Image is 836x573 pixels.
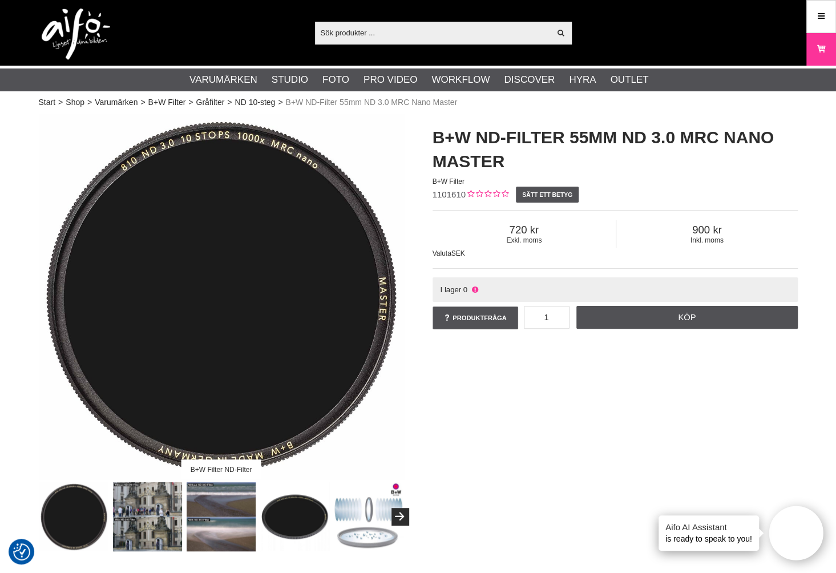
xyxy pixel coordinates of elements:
span: I lager [440,285,461,294]
a: Varumärken [189,72,257,87]
h1: B+W ND-Filter 55mm ND 3.0 MRC Nano Master [433,126,798,173]
span: 0 [463,285,467,294]
img: B+W Filter ND-Filter [39,114,404,479]
a: Shop [66,96,84,108]
span: Exkl. moms [433,236,616,244]
a: B+W Filter [148,96,186,108]
img: B+W MRC Nano Coating [334,482,403,551]
span: B+W ND-Filter 55mm ND 3.0 MRC Nano Master [285,96,457,108]
a: Pro Video [364,72,417,87]
a: Foto [322,72,349,87]
span: > [58,96,63,108]
img: Revisit consent button [13,543,30,560]
span: 900 [616,224,798,236]
h4: Aifo AI Assistant [665,521,752,533]
a: Start [39,96,56,108]
span: > [227,96,232,108]
span: Valuta [433,249,451,257]
a: Workflow [431,72,490,87]
input: Sök produkter ... [315,24,551,41]
img: Sample Image ND-Filter [187,482,256,551]
div: B+W Filter ND-Filter [181,459,261,479]
span: > [188,96,193,108]
a: Gråfilter [196,96,224,108]
a: Hyra [569,72,596,87]
i: Ej i lager [470,285,479,294]
span: Inkl. moms [616,236,798,244]
span: > [87,96,92,108]
button: Samtyckesinställningar [13,542,30,562]
a: ND 10-steg [235,96,275,108]
span: SEK [451,249,465,257]
span: B+W Filter [433,177,465,185]
a: Varumärken [95,96,138,108]
img: Sample Image ND-Filter [113,482,182,551]
a: Discover [504,72,555,87]
span: > [278,96,282,108]
span: > [140,96,145,108]
img: logo.png [42,9,110,60]
img: B+W Filter ND-Filter [260,482,329,551]
span: 1101610 [433,189,466,199]
a: Produktfråga [433,306,518,329]
a: Sätt ett betyg [516,187,579,203]
div: Kundbetyg: 0 [466,189,508,201]
a: Studio [272,72,308,87]
a: Köp [576,306,798,329]
div: is ready to speak to you! [659,515,759,551]
a: Outlet [610,72,648,87]
button: Next [391,508,409,525]
span: 720 [433,224,616,236]
img: B+W Filter ND-Filter [39,482,108,551]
